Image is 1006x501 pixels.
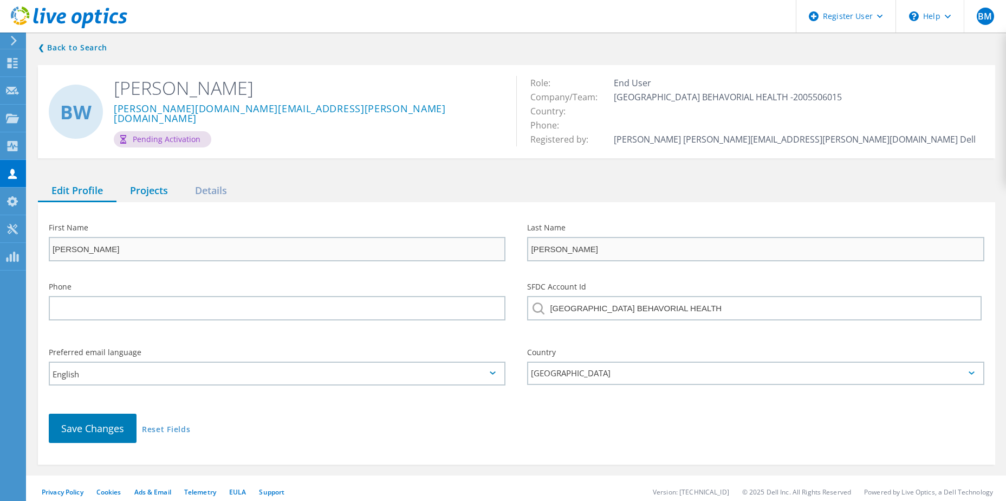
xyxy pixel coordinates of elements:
div: Edit Profile [38,180,116,202]
span: Role: [530,77,561,89]
label: Phone [49,283,505,291]
a: Ads & Email [134,487,171,497]
a: Back to search [38,41,107,54]
a: Cookies [96,487,121,497]
a: Privacy Policy [42,487,83,497]
a: Reset Fields [142,426,190,435]
span: Company/Team: [530,91,608,103]
span: BW [60,102,92,121]
a: Support [259,487,284,497]
td: [PERSON_NAME] [PERSON_NAME][EMAIL_ADDRESS][PERSON_NAME][DOMAIN_NAME] Dell [611,132,978,146]
div: Pending Activation [114,131,211,147]
li: © 2025 Dell Inc. All Rights Reserved [742,487,851,497]
button: Save Changes [49,414,137,443]
li: Powered by Live Optics, a Dell Technology [864,487,993,497]
div: [GEOGRAPHIC_DATA] [527,362,984,385]
label: SFDC Account Id [527,283,984,291]
span: Save Changes [61,422,124,435]
label: Preferred email language [49,349,505,356]
li: Version: [TECHNICAL_ID] [653,487,729,497]
label: Last Name [527,224,984,232]
label: Country [527,349,984,356]
span: BM [978,12,992,21]
span: Country: [530,105,576,117]
div: Details [181,180,241,202]
span: [GEOGRAPHIC_DATA] BEHAVORIAL HEALTH -2005506015 [614,91,853,103]
a: EULA [229,487,246,497]
svg: \n [909,11,919,21]
td: End User [611,76,978,90]
span: Phone: [530,119,570,131]
a: [PERSON_NAME][DOMAIN_NAME][EMAIL_ADDRESS][PERSON_NAME][DOMAIN_NAME] [114,104,500,125]
span: Registered by: [530,133,599,145]
div: Projects [116,180,181,202]
a: Telemetry [184,487,216,497]
h2: [PERSON_NAME] [114,76,500,100]
label: First Name [49,224,505,232]
a: Live Optics Dashboard [11,23,127,30]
